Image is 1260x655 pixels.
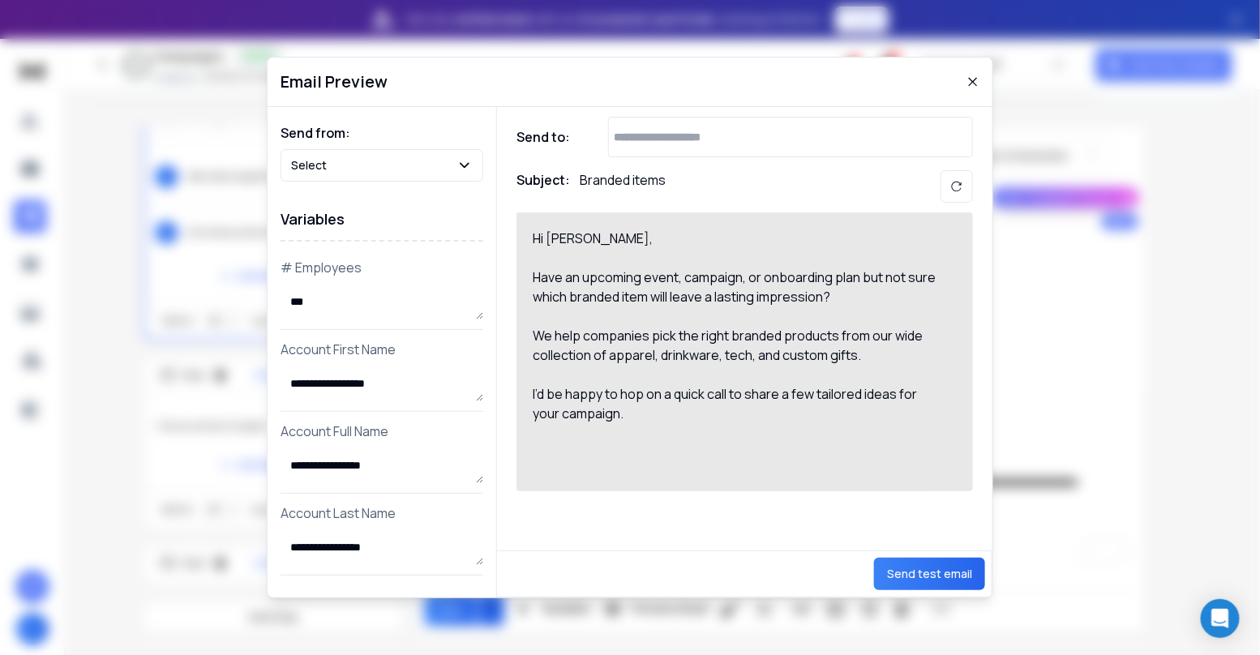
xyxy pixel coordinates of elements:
div: We help companies pick the right branded products from our wide collection of apparel, drinkware,... [533,326,938,365]
p: Account Last Name [281,503,483,523]
div: Hi [PERSON_NAME], [533,229,938,248]
h1: Subject: [516,170,570,203]
p: Account Full Name [281,422,483,441]
p: Branded items [580,170,666,203]
p: Account First Name [281,340,483,359]
p: Select [291,157,333,173]
div: Open Intercom Messenger [1201,599,1240,638]
h1: Send to: [516,127,581,147]
p: # Employees [281,258,483,277]
h1: Email Preview [281,71,388,93]
h1: Variables [281,198,483,242]
div: --- [533,482,938,501]
div: Have an upcoming event, campaign, or onboarding plan but not sure which branded item will leave a... [533,268,938,306]
div: I’d be happy to hop on a quick call to share a few tailored ideas for your campaign. [533,384,938,423]
button: Send test email [874,558,985,590]
h1: Send from: [281,123,483,143]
